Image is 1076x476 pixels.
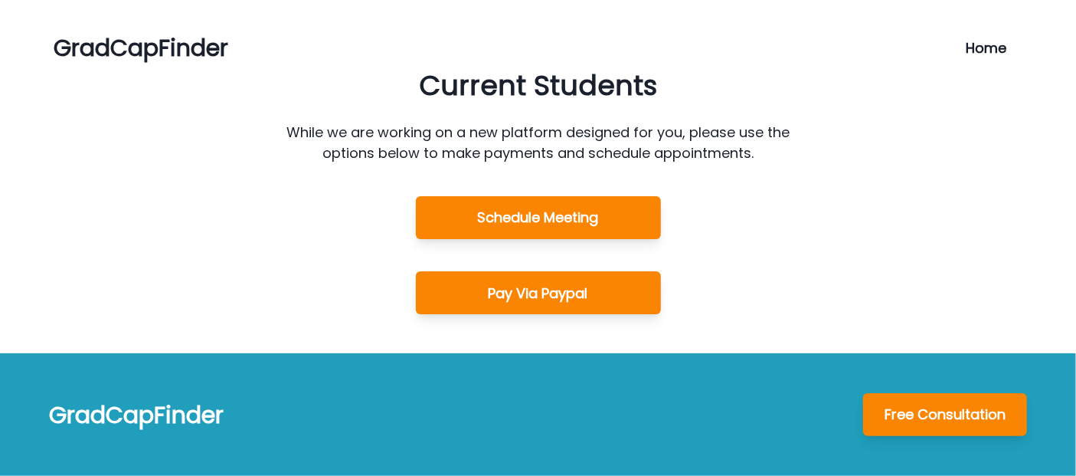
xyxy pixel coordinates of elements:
[863,393,1027,436] button: Free Consultation
[419,65,657,107] p: Current Students
[269,122,807,163] p: While we are working on a new platform designed for you, please use the options below to make pay...
[49,398,224,432] p: GradCapFinder
[966,38,1022,58] a: Home
[416,271,661,314] button: Pay Via Paypal
[416,196,661,239] button: Schedule Meeting
[54,31,228,64] a: GradCapFinder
